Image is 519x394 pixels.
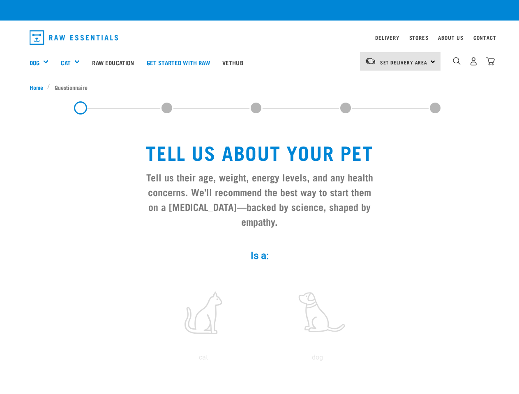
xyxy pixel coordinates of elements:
[30,83,490,92] nav: breadcrumbs
[143,141,376,163] h1: Tell us about your pet
[30,83,43,92] span: Home
[438,36,463,39] a: About Us
[23,27,496,48] nav: dropdown navigation
[136,248,383,263] label: Is a:
[262,353,373,362] p: dog
[365,57,376,65] img: van-moving.png
[469,57,478,66] img: user.png
[453,57,461,65] img: home-icon-1@2x.png
[486,57,495,66] img: home-icon@2x.png
[380,61,428,64] span: Set Delivery Area
[141,46,216,79] a: Get started with Raw
[30,30,118,45] img: Raw Essentials Logo
[216,46,249,79] a: Vethub
[143,170,376,229] h3: Tell us their age, weight, energy levels, and any health concerns. We’ll recommend the best way t...
[30,58,39,67] a: Dog
[375,36,399,39] a: Delivery
[148,353,259,362] p: cat
[473,36,496,39] a: Contact
[86,46,140,79] a: Raw Education
[30,83,48,92] a: Home
[61,58,70,67] a: Cat
[409,36,429,39] a: Stores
